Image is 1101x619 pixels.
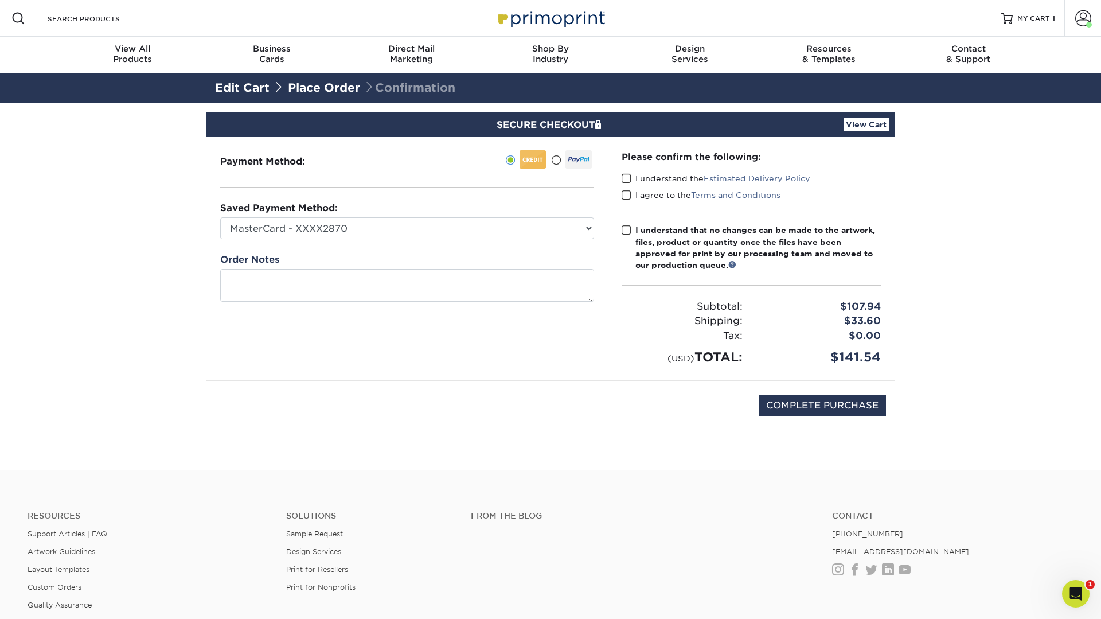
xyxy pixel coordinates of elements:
a: DesignServices [620,37,759,73]
input: SEARCH PRODUCTS..... [46,11,158,25]
input: COMPLETE PURCHASE [759,395,886,416]
span: Shop By [481,44,620,54]
a: Estimated Delivery Policy [704,174,810,183]
div: $107.94 [751,299,889,314]
div: Marketing [342,44,481,64]
h4: Solutions [286,511,454,521]
img: Primoprint [493,6,608,30]
small: (USD) [667,353,694,363]
a: Resources& Templates [759,37,899,73]
span: 1 [1052,14,1055,22]
div: Services [620,44,759,64]
div: Cards [202,44,342,64]
div: Shipping: [613,314,751,329]
div: Industry [481,44,620,64]
a: Edit Cart [215,81,270,95]
a: View AllProducts [63,37,202,73]
span: SECURE CHECKOUT [497,119,604,130]
div: TOTAL: [613,348,751,367]
a: Contact [832,511,1073,521]
label: Saved Payment Method: [220,201,338,215]
a: Direct MailMarketing [342,37,481,73]
a: [PHONE_NUMBER] [832,530,903,538]
a: Artwork Guidelines [28,547,95,556]
span: Design [620,44,759,54]
a: View Cart [844,118,889,131]
label: Order Notes [220,253,279,267]
a: Print for Nonprofits [286,583,356,591]
div: Subtotal: [613,299,751,314]
img: DigiCert Secured Site Seal [215,395,272,429]
a: Terms and Conditions [691,190,780,200]
span: Confirmation [364,81,455,95]
a: BusinessCards [202,37,342,73]
div: I understand that no changes can be made to the artwork, files, product or quantity once the file... [635,224,881,271]
a: Sample Request [286,530,343,538]
span: MY CART [1017,14,1050,24]
a: Design Services [286,547,341,556]
a: Contact& Support [899,37,1038,73]
span: Business [202,44,342,54]
a: Support Articles | FAQ [28,530,107,538]
span: Resources [759,44,899,54]
a: [EMAIL_ADDRESS][DOMAIN_NAME] [832,547,969,556]
span: 1 [1086,580,1095,589]
a: Shop ByIndustry [481,37,620,73]
div: & Templates [759,44,899,64]
div: & Support [899,44,1038,64]
a: Quality Assurance [28,601,92,609]
h4: From the Blog [471,511,802,521]
a: Layout Templates [28,565,89,574]
div: $0.00 [751,329,889,344]
h4: Resources [28,511,269,521]
a: Place Order [288,81,360,95]
label: I understand the [622,173,810,184]
div: $33.60 [751,314,889,329]
a: Print for Resellers [286,565,348,574]
label: I agree to the [622,189,780,201]
a: Custom Orders [28,583,81,591]
div: Products [63,44,202,64]
span: Contact [899,44,1038,54]
iframe: Intercom live chat [1062,580,1090,608]
div: Tax: [613,329,751,344]
div: Please confirm the following: [622,150,881,163]
div: $141.54 [751,348,889,367]
h3: Payment Method: [220,156,333,167]
span: View All [63,44,202,54]
span: Direct Mail [342,44,481,54]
